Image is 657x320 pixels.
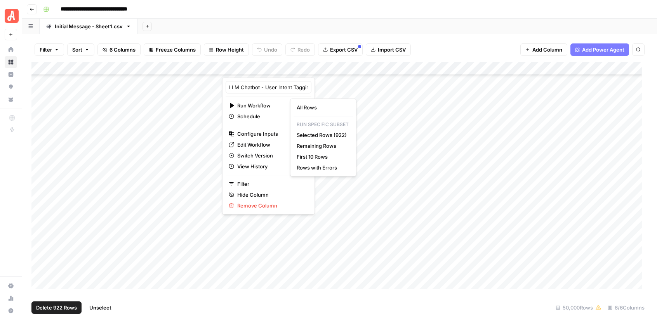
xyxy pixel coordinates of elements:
[294,119,353,130] p: Run Specific Subset
[237,102,297,109] span: Run Workflow
[297,104,347,111] span: All Rows
[297,131,347,139] span: Selected Rows (922)
[297,153,347,161] span: First 10 Rows
[297,142,347,150] span: Remaining Rows
[297,164,347,171] span: Rows with Errors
